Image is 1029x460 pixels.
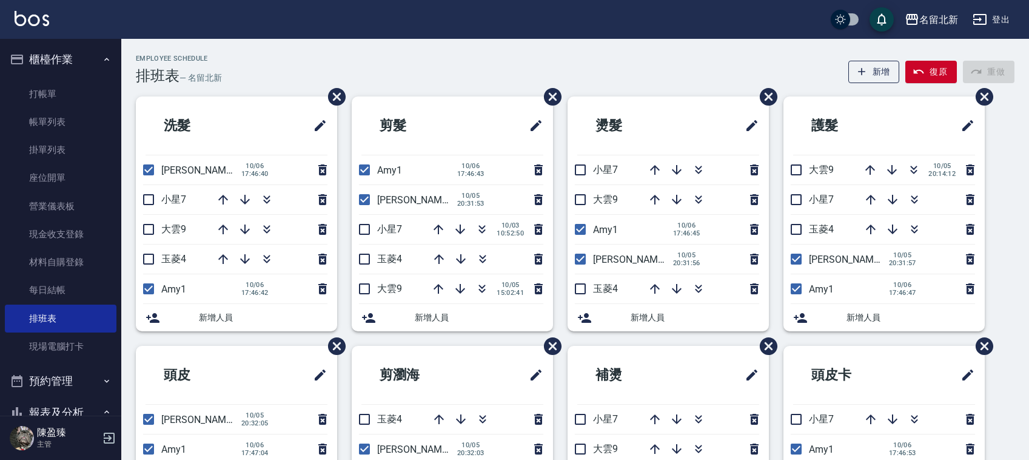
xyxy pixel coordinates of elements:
span: 刪除班表 [751,328,779,364]
div: 新增人員 [783,304,985,331]
span: 大雲9 [593,194,618,205]
h2: 護髮 [793,104,905,147]
h2: 頭皮卡 [793,353,911,397]
span: 10/06 [889,281,916,289]
h2: 補燙 [577,353,689,397]
span: 20:31:57 [889,259,916,267]
span: 大雲9 [809,164,834,175]
span: [PERSON_NAME]2 [161,164,240,176]
span: 20:32:03 [457,449,484,457]
h2: 頭皮 [146,353,257,397]
button: 復原 [905,61,957,83]
button: save [870,7,894,32]
img: Person [10,426,34,450]
span: 刪除班表 [319,79,347,115]
a: 掛單列表 [5,136,116,164]
span: 10:52:50 [497,229,524,237]
span: 10/05 [889,251,916,259]
span: 刪除班表 [535,328,563,364]
span: 10/06 [889,441,916,449]
span: 修改班表的標題 [306,111,327,140]
a: 打帳單 [5,80,116,108]
span: 20:32:05 [241,419,269,427]
a: 材料自購登錄 [5,248,116,276]
div: 新增人員 [568,304,769,331]
span: Amy1 [809,283,834,295]
span: 修改班表的標題 [737,360,759,390]
button: 櫃檯作業 [5,44,116,75]
span: Amy1 [809,444,834,455]
span: 新增人員 [199,311,327,324]
button: 報表及分析 [5,397,116,428]
span: Amy1 [161,283,186,295]
span: 17:46:42 [241,289,269,297]
button: 名留北新 [900,7,963,32]
span: 修改班表的標題 [737,111,759,140]
span: 17:46:47 [889,289,916,297]
span: 修改班表的標題 [953,360,975,390]
span: Amy1 [593,224,618,235]
span: 小星7 [161,194,186,205]
span: 10/05 [673,251,700,259]
span: [PERSON_NAME]2 [161,414,240,425]
h3: 排班表 [136,67,179,84]
span: 小星7 [809,194,834,205]
button: 預約管理 [5,365,116,397]
span: 大雲9 [593,443,618,455]
span: 10/05 [241,411,269,419]
div: 新增人員 [352,304,553,331]
span: 新增人員 [846,311,975,324]
span: 新增人員 [631,311,759,324]
span: 10/05 [457,441,484,449]
span: 10/05 [497,281,524,289]
a: 現金收支登錄 [5,220,116,248]
span: 小星7 [593,164,618,175]
span: 17:46:43 [457,170,484,178]
span: Amy1 [161,444,186,455]
span: 玉菱4 [377,253,402,265]
span: 17:46:40 [241,170,269,178]
span: 修改班表的標題 [521,111,543,140]
span: 小星7 [809,413,834,425]
span: 刪除班表 [535,79,563,115]
h2: 剪瀏海 [361,353,480,397]
span: Amy1 [377,164,402,176]
button: 登出 [968,8,1014,31]
a: 帳單列表 [5,108,116,136]
span: 10/06 [457,162,484,170]
span: 大雲9 [377,283,402,294]
span: 15:02:41 [497,289,524,297]
span: 修改班表的標題 [306,360,327,390]
div: 名留北新 [919,12,958,27]
h6: — 名留北新 [179,72,222,84]
span: 玉菱4 [593,283,618,294]
h2: 剪髮 [361,104,473,147]
span: 10/05 [457,192,484,200]
span: 新增人員 [415,311,543,324]
span: 17:47:04 [241,449,269,457]
span: [PERSON_NAME]2 [593,254,671,265]
span: 小星7 [593,413,618,425]
span: 17:46:45 [673,229,700,237]
img: Logo [15,11,49,26]
span: 修改班表的標題 [521,360,543,390]
button: 新增 [848,61,900,83]
span: 20:31:56 [673,259,700,267]
h2: Employee Schedule [136,55,222,63]
a: 營業儀表板 [5,192,116,220]
span: 小星7 [377,223,402,235]
span: 10/06 [673,222,700,229]
span: [PERSON_NAME]2 [377,444,455,455]
h5: 陳盈臻 [37,427,99,439]
a: 現場電腦打卡 [5,333,116,360]
span: 10/06 [241,441,269,449]
span: 10/06 [241,162,269,170]
span: 玉菱4 [809,223,834,235]
span: 20:31:53 [457,200,484,208]
span: 17:46:53 [889,449,916,457]
h2: 洗髮 [146,104,257,147]
a: 排班表 [5,305,116,333]
span: [PERSON_NAME]2 [377,194,455,206]
span: 20:14:12 [928,170,956,178]
span: [PERSON_NAME]2 [809,254,887,265]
